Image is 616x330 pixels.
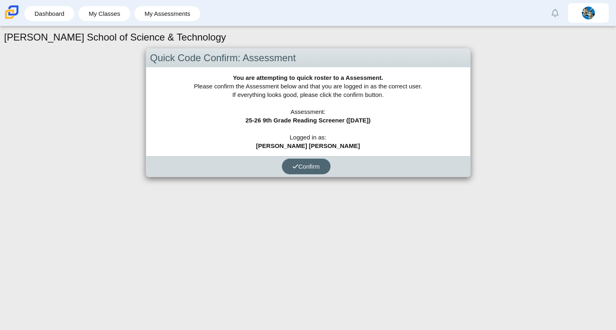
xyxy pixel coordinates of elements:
[282,159,331,174] button: Confirm
[3,15,20,22] a: Carmen School of Science & Technology
[568,3,609,23] a: yuepheng.yang.7SdNpJ
[146,49,470,68] div: Quick Code Confirm: Assessment
[146,67,470,156] div: Please confirm the Assessment below and that you are logged in as the correct user. If everything...
[28,6,70,21] a: Dashboard
[138,6,197,21] a: My Assessments
[82,6,126,21] a: My Classes
[233,74,383,81] b: You are attempting to quick roster to a Assessment.
[256,142,360,149] b: [PERSON_NAME] [PERSON_NAME]
[3,4,20,21] img: Carmen School of Science & Technology
[546,4,564,22] a: Alerts
[582,6,595,19] img: yuepheng.yang.7SdNpJ
[292,163,320,170] span: Confirm
[245,117,370,124] b: 25-26 9th Grade Reading Screener ([DATE])
[4,30,226,44] h1: [PERSON_NAME] School of Science & Technology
